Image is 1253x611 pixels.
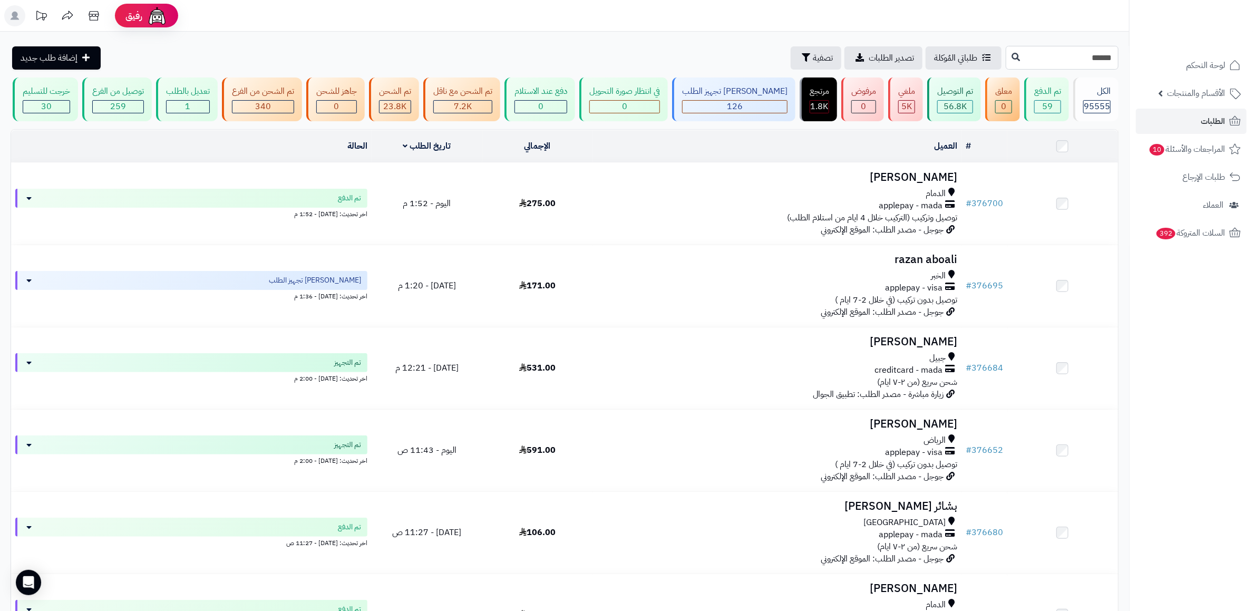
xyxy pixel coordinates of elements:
span: # [966,526,972,539]
a: تم الشحن 23.8K [367,77,421,121]
a: إضافة طلب جديد [12,46,101,70]
div: معلق [995,85,1012,98]
div: تم التوصيل [937,85,973,98]
span: جوجل - مصدر الطلب: الموقع الإلكتروني [821,306,944,318]
a: #376652 [966,444,1003,457]
span: تم التجهيز [334,440,361,450]
a: خرجت للتسليم 30 [11,77,80,121]
a: مرتجع 1.8K [798,77,839,121]
a: تعديل بالطلب 1 [154,77,220,121]
a: المراجعات والأسئلة10 [1136,137,1247,162]
a: طلبات الإرجاع [1136,164,1247,190]
div: توصيل من الفرع [92,85,144,98]
a: #376700 [966,197,1003,210]
span: طلبات الإرجاع [1182,170,1225,185]
h3: [PERSON_NAME] [597,171,957,183]
span: 126 [727,100,743,113]
div: جاهز للشحن [316,85,357,98]
a: تم التوصيل 56.8K [925,77,983,121]
div: تم الشحن مع ناقل [433,85,492,98]
span: العملاء [1203,198,1223,212]
span: 340 [255,100,271,113]
div: 0 [515,101,567,113]
span: طلباتي المُوكلة [934,52,977,64]
div: 59 [1035,101,1061,113]
span: رفيق [125,9,142,22]
div: 126 [683,101,787,113]
div: اخر تحديث: [DATE] - 1:36 م [15,290,367,301]
h3: razan aboali [597,254,957,266]
span: # [966,279,972,292]
div: [PERSON_NAME] تجهيز الطلب [682,85,788,98]
a: تم الدفع 59 [1022,77,1071,121]
span: 106.00 [519,526,556,539]
h3: [PERSON_NAME] [597,336,957,348]
a: في انتظار صورة التحويل 0 [577,77,670,121]
a: الطلبات [1136,109,1247,134]
a: توصيل من الفرع 259 [80,77,154,121]
div: تم الدفع [1034,85,1061,98]
div: 0 [852,101,876,113]
span: 7.2K [454,100,472,113]
span: السلات المتروكة [1155,226,1225,240]
a: طلباتي المُوكلة [926,46,1002,70]
div: دفع عند الاستلام [514,85,567,98]
span: اليوم - 1:52 م [403,197,451,210]
div: تعديل بالطلب [166,85,210,98]
a: لوحة التحكم [1136,53,1247,78]
span: الأقسام والمنتجات [1167,86,1225,101]
span: جبيل [929,352,946,364]
div: Open Intercom Messenger [16,570,41,595]
span: تم التجهيز [334,357,361,368]
span: الدمام [926,188,946,200]
img: ai-face.png [147,5,168,26]
span: 0 [538,100,543,113]
h3: [PERSON_NAME] [597,583,957,595]
span: جوجل - مصدر الطلب: الموقع الإلكتروني [821,470,944,483]
a: معلق 0 [983,77,1022,121]
span: 275.00 [519,197,556,210]
a: [PERSON_NAME] تجهيز الطلب 126 [670,77,798,121]
div: اخر تحديث: [DATE] - 1:52 م [15,208,367,219]
span: الطلبات [1201,114,1225,129]
div: في انتظار صورة التحويل [589,85,660,98]
a: العميل [934,140,957,152]
span: # [966,444,972,457]
span: applepay - mada [879,529,943,541]
span: creditcard - mada [875,364,943,376]
span: الخبر [931,270,946,282]
a: تاريخ الطلب [403,140,451,152]
span: زيارة مباشرة - مصدر الطلب: تطبيق الجوال [813,388,944,401]
div: 0 [996,101,1012,113]
span: إضافة طلب جديد [21,52,77,64]
div: تم الشحن [379,85,411,98]
span: 531.00 [519,362,556,374]
span: 0 [334,100,339,113]
span: 0 [861,100,867,113]
h3: [PERSON_NAME] [597,418,957,430]
span: توصيل وتركيب (التركيب خلال 4 ايام من استلام الطلب) [787,211,957,224]
a: العملاء [1136,192,1247,218]
div: 23836 [380,101,411,113]
span: applepay - visa [885,447,943,459]
a: تحديثات المنصة [28,5,54,29]
span: # [966,362,972,374]
a: السلات المتروكة392 [1136,220,1247,246]
div: 259 [93,101,143,113]
a: # [966,140,971,152]
a: تصدير الطلبات [844,46,922,70]
span: المراجعات والأسئلة [1149,142,1225,157]
span: 95555 [1084,100,1110,113]
div: 30 [23,101,70,113]
span: 23.8K [384,100,407,113]
img: logo-2.png [1181,26,1243,48]
a: الحالة [347,140,367,152]
span: تم الدفع [338,522,361,532]
a: #376680 [966,526,1003,539]
div: 0 [317,101,356,113]
span: # [966,197,972,210]
span: [DATE] - 1:20 م [398,279,456,292]
span: applepay - visa [885,282,943,294]
span: اليوم - 11:43 ص [397,444,456,457]
span: 56.8K [944,100,967,113]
